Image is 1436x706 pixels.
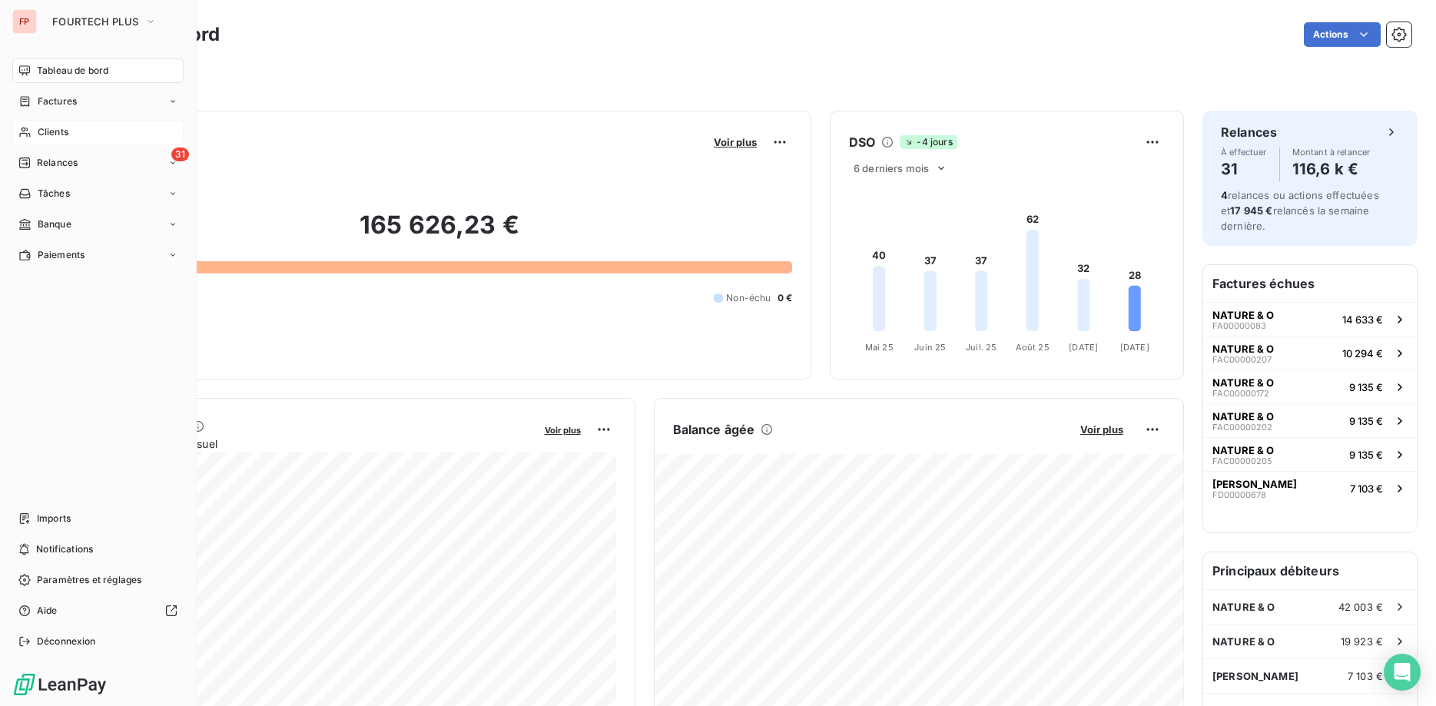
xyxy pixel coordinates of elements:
span: -4 jours [900,135,957,149]
span: relances ou actions effectuées et relancés la semaine dernière. [1221,189,1379,232]
span: Paiements [38,248,85,262]
button: Voir plus [540,423,585,436]
h6: Balance âgée [673,420,755,439]
span: FAC00000205 [1212,456,1272,466]
span: Voir plus [714,136,757,148]
tspan: [DATE] [1069,342,1098,353]
button: Actions [1304,22,1381,47]
button: NATURE & OFAC000001729 135 € [1203,370,1417,403]
span: NATURE & O [1212,376,1274,389]
span: Chiffre d'affaires mensuel [87,436,534,452]
span: 9 135 € [1349,381,1383,393]
span: FAC00000202 [1212,423,1272,432]
h4: 31 [1221,157,1267,181]
button: [PERSON_NAME]FD000006787 103 € [1203,471,1417,505]
span: 10 294 € [1342,347,1383,360]
span: Tâches [38,187,70,201]
h6: Relances [1221,123,1277,141]
span: 9 135 € [1349,449,1383,461]
img: Logo LeanPay [12,672,108,697]
span: 42 003 € [1338,601,1383,613]
h6: Factures échues [1203,265,1417,302]
span: NATURE & O [1212,444,1274,456]
h4: 116,6 k € [1292,157,1371,181]
span: 0 € [778,291,792,305]
span: FAC00000172 [1212,389,1269,398]
span: Voir plus [545,425,581,436]
span: 4 [1221,189,1228,201]
span: Aide [37,604,58,618]
span: 19 923 € [1341,635,1383,648]
div: FP [12,9,37,34]
span: NATURE & O [1212,601,1275,613]
span: 9 135 € [1349,415,1383,427]
button: NATURE & OFAC0000020710 294 € [1203,336,1417,370]
span: NATURE & O [1212,343,1274,355]
tspan: Mai 25 [865,342,894,353]
span: 17 945 € [1230,204,1272,217]
span: NATURE & O [1212,635,1275,648]
span: NATURE & O [1212,410,1274,423]
div: Open Intercom Messenger [1384,654,1421,691]
button: NATURE & OFA0000008314 633 € [1203,302,1417,336]
span: FAC00000207 [1212,355,1272,364]
span: Notifications [36,542,93,556]
span: [PERSON_NAME] [1212,478,1297,490]
span: Tableau de bord [37,64,108,78]
span: Imports [37,512,71,525]
span: Clients [38,125,68,139]
tspan: Juin 25 [914,342,946,353]
button: NATURE & OFAC000002059 135 € [1203,437,1417,471]
span: NATURE & O [1212,309,1274,321]
span: Voir plus [1080,423,1123,436]
span: 31 [171,147,189,161]
span: Factures [38,94,77,108]
button: Voir plus [709,135,761,149]
a: Aide [12,598,184,623]
span: 14 633 € [1342,313,1383,326]
span: Déconnexion [37,635,96,648]
button: Voir plus [1076,423,1128,436]
span: 7 103 € [1350,482,1383,495]
button: NATURE & OFAC000002029 135 € [1203,403,1417,437]
span: [PERSON_NAME] [1212,670,1298,682]
span: Relances [37,156,78,170]
span: FA00000083 [1212,321,1266,330]
tspan: Août 25 [1016,342,1050,353]
span: 7 103 € [1348,670,1383,682]
tspan: Juil. 25 [966,342,997,353]
span: 6 derniers mois [854,162,929,174]
span: Paramètres et réglages [37,573,141,587]
tspan: [DATE] [1120,342,1149,353]
h6: Principaux débiteurs [1203,552,1417,589]
span: Banque [38,217,71,231]
span: À effectuer [1221,147,1267,157]
span: FOURTECH PLUS [52,15,138,28]
span: Montant à relancer [1292,147,1371,157]
h2: 165 626,23 € [87,210,792,256]
span: FD00000678 [1212,490,1266,499]
h6: DSO [849,133,875,151]
span: Non-échu [726,291,771,305]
